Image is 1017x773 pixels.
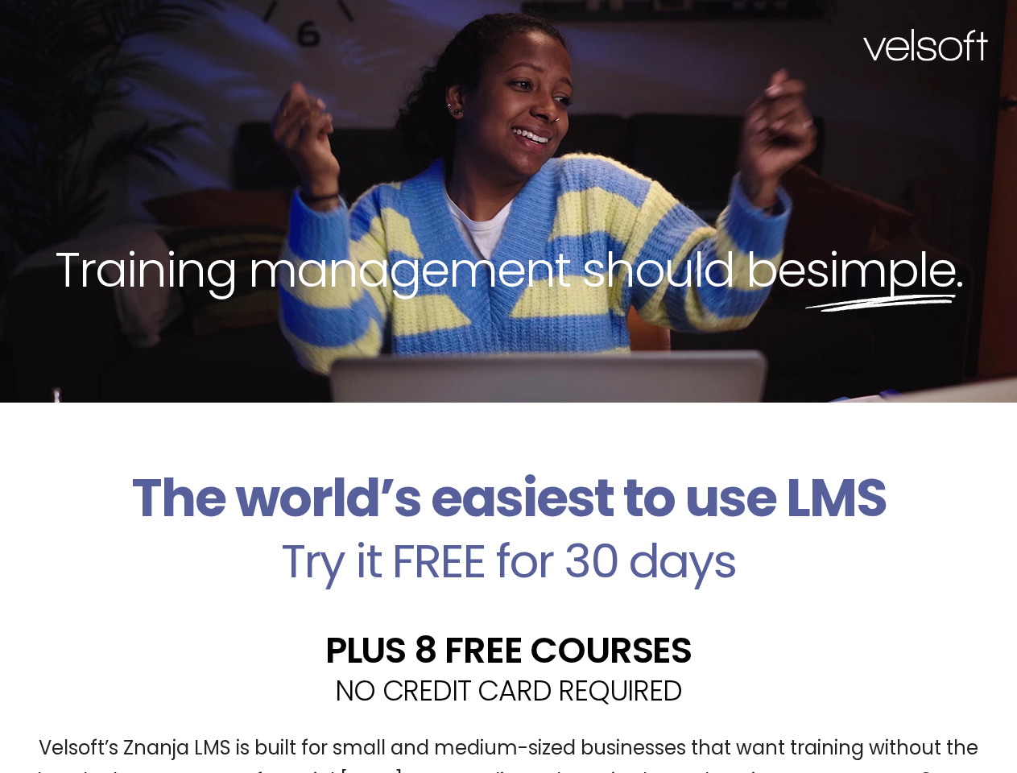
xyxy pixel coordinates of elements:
h2: The world’s easiest to use LMS [12,467,1005,530]
span: simple [805,236,956,304]
h2: NO CREDIT CARD REQUIRED [12,676,1005,705]
h2: PLUS 8 FREE COURSES [12,632,1005,668]
h2: Training management should be . [29,238,988,301]
h2: Try it FREE for 30 days [12,538,1005,585]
